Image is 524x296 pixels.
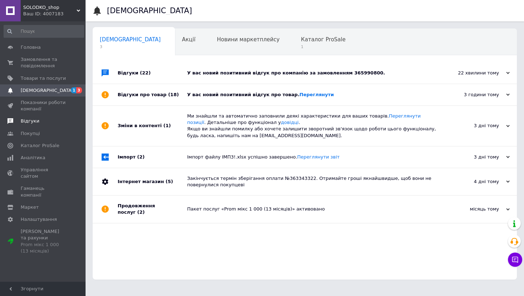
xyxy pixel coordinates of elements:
[21,142,59,149] span: Каталог ProSale
[438,154,510,160] div: 3 дні тому
[21,242,66,254] div: Prom мікс 1 000 (13 місяців)
[187,113,438,139] div: Ми знайшли та автоматично заповнили деякі характеристики для ваших товарів. . Детальніше про функ...
[21,204,39,211] span: Маркет
[21,130,40,137] span: Покупці
[21,99,66,112] span: Показники роботи компанії
[21,75,66,82] span: Товари та послуги
[118,84,187,105] div: Відгуки про товар
[187,154,438,160] div: Імпорт файлу ІМП3!.xlsx успішно завершено.
[21,167,66,180] span: Управління сайтом
[508,253,522,267] button: Чат з покупцем
[137,154,145,160] span: (2)
[301,36,345,43] span: Каталог ProSale
[438,178,510,185] div: 4 дні тому
[182,36,196,43] span: Акції
[137,209,145,215] span: (2)
[21,44,41,51] span: Головна
[438,123,510,129] div: 3 дні тому
[21,87,73,94] span: [DEMOGRAPHIC_DATA]
[187,92,438,98] div: У вас новий позитивний відгук про товар.
[23,4,77,11] span: SOLODKO_shop
[118,196,187,223] div: Продовження послуг
[187,70,438,76] div: У вас новий позитивний відгук про компанію за замовленням 365990800.
[21,228,66,254] span: [PERSON_NAME] та рахунки
[107,6,192,15] h1: [DEMOGRAPHIC_DATA]
[21,155,45,161] span: Аналітика
[23,11,86,17] div: Ваш ID: 4007183
[163,123,171,128] span: (1)
[118,168,187,195] div: Інтернет магазин
[438,206,510,212] div: місяць тому
[165,179,173,184] span: (5)
[299,92,334,97] a: Переглянути
[100,36,161,43] span: [DEMOGRAPHIC_DATA]
[118,146,187,168] div: Імпорт
[438,70,510,76] div: 22 хвилини тому
[21,56,66,69] span: Замовлення та повідомлення
[21,216,57,223] span: Налаштування
[118,62,187,84] div: Відгуки
[71,87,77,93] span: 1
[281,120,299,125] a: довідці
[100,44,161,50] span: 3
[140,70,151,76] span: (22)
[297,154,340,160] a: Переглянути звіт
[187,206,438,212] div: Пакет послуг «Prom мікс 1 000 (13 місяців)» активовано
[301,44,345,50] span: 1
[187,175,438,188] div: Закінчується термін зберігання оплати №363343322. Отримайте гроші якнайшвидше, щоб вони не поверн...
[76,87,82,93] span: 3
[217,36,279,43] span: Новини маркетплейсу
[438,92,510,98] div: 3 години тому
[118,106,187,146] div: Зміни в контенті
[21,185,66,198] span: Гаманець компанії
[21,118,39,124] span: Відгуки
[168,92,179,97] span: (18)
[4,25,84,38] input: Пошук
